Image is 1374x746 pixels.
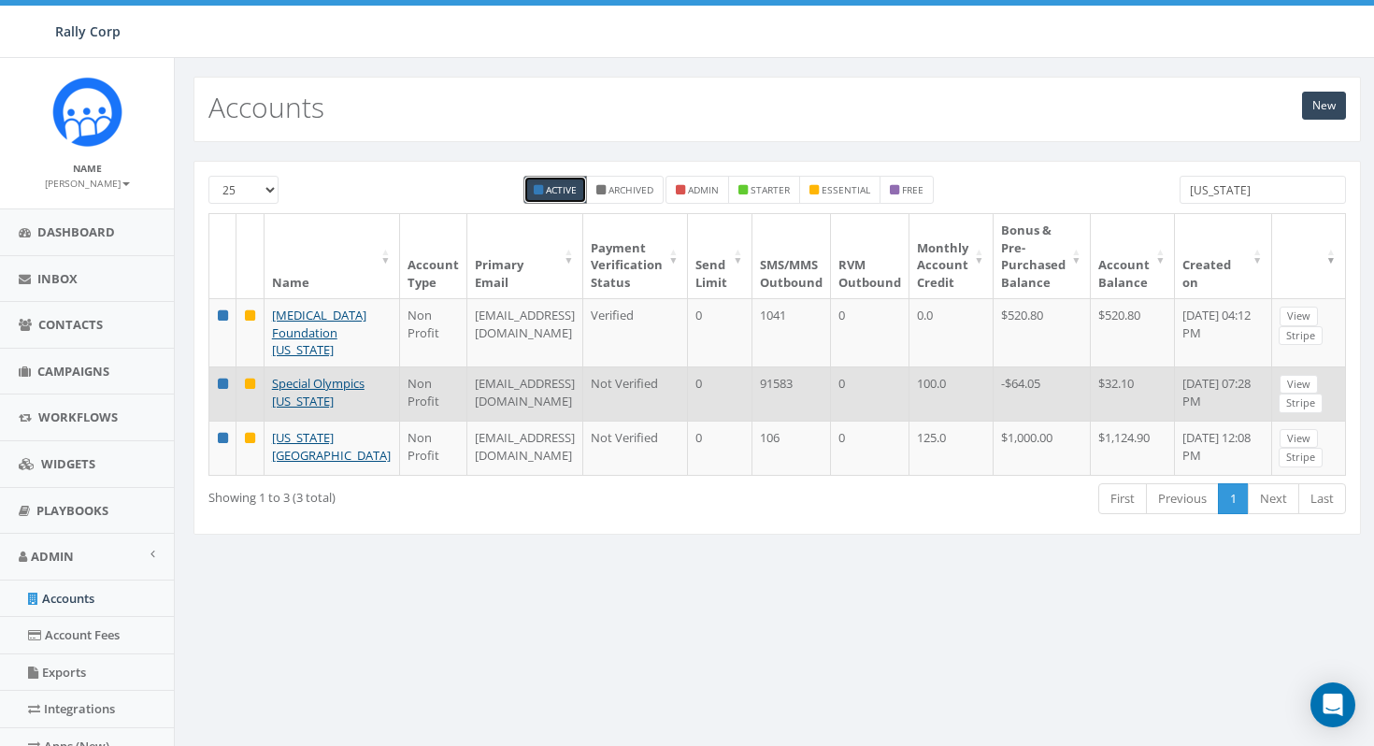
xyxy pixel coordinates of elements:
[272,429,391,464] a: [US_STATE][GEOGRAPHIC_DATA]
[467,214,583,298] th: Primary Email : activate to sort column ascending
[909,421,994,475] td: 125.0
[272,375,365,409] a: Special Olympics [US_STATE]
[37,363,109,380] span: Campaigns
[752,366,831,421] td: 91583
[31,548,74,565] span: Admin
[400,298,467,366] td: Non Profit
[1175,298,1272,366] td: [DATE] 04:12 PM
[1310,682,1355,727] div: Open Intercom Messenger
[37,223,115,240] span: Dashboard
[1180,176,1346,204] input: Type to search
[400,366,467,421] td: Non Profit
[751,183,790,196] small: starter
[831,421,909,475] td: 0
[994,214,1091,298] th: Bonus &amp; Pre-Purchased Balance: activate to sort column ascending
[583,214,688,298] th: Payment Verification Status : activate to sort column ascending
[467,421,583,475] td: [EMAIL_ADDRESS][DOMAIN_NAME]
[831,214,909,298] th: RVM Outbound
[831,298,909,366] td: 0
[1091,366,1175,421] td: $32.10
[1175,421,1272,475] td: [DATE] 12:08 PM
[400,214,467,298] th: Account Type
[583,421,688,475] td: Not Verified
[45,174,130,191] a: [PERSON_NAME]
[38,409,118,425] span: Workflows
[1280,307,1318,326] a: View
[208,481,666,507] div: Showing 1 to 3 (3 total)
[265,214,401,298] th: Name: activate to sort column ascending
[1302,92,1346,120] a: New
[688,183,719,196] small: admin
[73,162,102,175] small: Name
[688,421,752,475] td: 0
[1091,421,1175,475] td: $1,124.90
[400,421,467,475] td: Non Profit
[909,298,994,366] td: 0.0
[467,298,583,366] td: [EMAIL_ADDRESS][DOMAIN_NAME]
[52,77,122,147] img: Icon_1.png
[909,214,994,298] th: Monthly Account Credit: activate to sort column ascending
[688,298,752,366] td: 0
[583,366,688,421] td: Not Verified
[45,177,130,190] small: [PERSON_NAME]
[994,298,1091,366] td: $520.80
[1279,394,1323,413] a: Stripe
[41,455,95,472] span: Widgets
[1091,298,1175,366] td: $520.80
[1098,483,1147,514] a: First
[688,214,752,298] th: Send Limit: activate to sort column ascending
[583,298,688,366] td: Verified
[1279,448,1323,467] a: Stripe
[38,316,103,333] span: Contacts
[608,183,653,196] small: Archived
[1280,375,1318,395] a: View
[752,421,831,475] td: 106
[37,270,78,287] span: Inbox
[546,183,577,196] small: Active
[752,298,831,366] td: 1041
[272,307,366,358] a: [MEDICAL_DATA] Foundation [US_STATE]
[55,22,121,40] span: Rally Corp
[831,366,909,421] td: 0
[909,366,994,421] td: 100.0
[752,214,831,298] th: SMS/MMS Outbound
[467,366,583,421] td: [EMAIL_ADDRESS][DOMAIN_NAME]
[1175,366,1272,421] td: [DATE] 07:28 PM
[688,366,752,421] td: 0
[1091,214,1175,298] th: Account Balance: activate to sort column ascending
[1298,483,1346,514] a: Last
[1248,483,1299,514] a: Next
[902,183,923,196] small: free
[1175,214,1272,298] th: Created on: activate to sort column ascending
[1279,326,1323,346] a: Stripe
[822,183,870,196] small: essential
[208,92,324,122] h2: Accounts
[1280,429,1318,449] a: View
[994,366,1091,421] td: -$64.05
[36,502,108,519] span: Playbooks
[1146,483,1219,514] a: Previous
[1218,483,1249,514] a: 1
[994,421,1091,475] td: $1,000.00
